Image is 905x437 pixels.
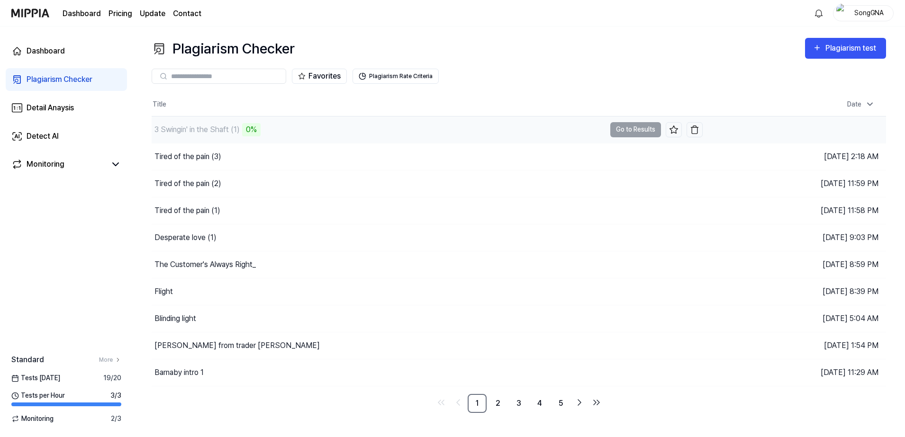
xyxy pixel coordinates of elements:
div: 0% [242,123,261,136]
button: profileSongGNA [833,5,894,21]
td: [DATE] 8:49 AM [703,116,887,143]
a: More [99,356,121,364]
div: Plagiarism test [825,42,878,54]
div: Tired of the pain (2) [154,178,221,189]
div: Tired of the pain (1) [154,205,220,216]
td: [DATE] 2:18 AM [703,143,887,170]
div: [PERSON_NAME] from trader [PERSON_NAME] [154,340,320,351]
span: 2 / 3 [111,414,121,424]
button: Pricing [109,8,132,19]
a: Go to first page [434,395,449,410]
td: [DATE] 11:58 PM [703,197,887,224]
button: Favorites [292,69,347,84]
td: [DATE] 8:39 PM [703,278,887,305]
a: Contact [173,8,201,19]
img: delete [690,125,699,134]
span: Tests per Hour [11,391,65,401]
div: Blinding light [154,313,196,324]
div: Detect AI [27,131,59,142]
a: Dashboard [6,40,127,62]
img: 알림 [813,8,824,19]
td: [DATE] 1:54 PM [703,332,887,359]
a: Dashboard [63,8,101,19]
td: [DATE] 8:59 PM [703,251,887,278]
a: Plagiarism Checker [6,68,127,91]
a: Go to previous page [451,395,466,410]
a: Go to next page [572,395,587,410]
div: Plagiarism Checker [152,38,295,59]
div: Monitoring [27,159,64,170]
a: 1 [468,394,487,413]
td: [DATE] 11:59 PM [703,170,887,197]
span: 3 / 3 [110,391,121,401]
div: Dashboard [27,45,65,57]
a: Monitoring [11,159,106,170]
span: Standard [11,354,44,366]
div: Tired of the pain (3) [154,151,221,162]
div: The Customer's Always Right_ [154,259,256,270]
a: 3 [509,394,528,413]
a: Update [140,8,165,19]
a: Detect AI [6,125,127,148]
div: Date [843,97,878,112]
span: 19 / 20 [103,373,121,383]
td: [DATE] 5:04 AM [703,305,887,332]
div: 3 Swingin' in the Shaft (1) [154,124,240,135]
img: profile [836,4,848,23]
span: Tests [DATE] [11,373,60,383]
th: Title [152,93,703,116]
div: Plagiarism Checker [27,74,92,85]
td: [DATE] 11:29 AM [703,359,887,386]
a: 2 [489,394,507,413]
a: Go to last page [589,395,604,410]
div: Barnaby intro 1 [154,367,204,378]
span: Monitoring [11,414,54,424]
div: SongGNA [851,8,887,18]
a: Detail Anaysis [6,97,127,119]
a: 4 [530,394,549,413]
div: Detail Anaysis [27,102,74,114]
td: [DATE] 9:03 PM [703,224,887,251]
button: Plagiarism test [805,38,886,59]
button: Plagiarism Rate Criteria [353,69,439,84]
div: Desperate love (1) [154,232,217,243]
nav: pagination [152,394,886,413]
div: Flight [154,286,173,297]
a: 5 [551,394,570,413]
